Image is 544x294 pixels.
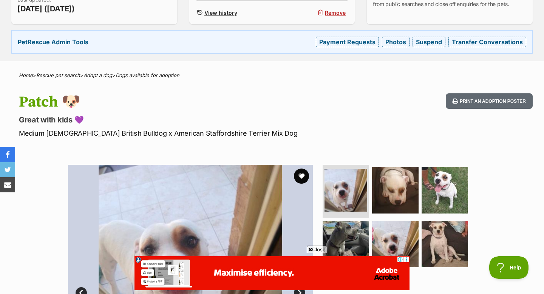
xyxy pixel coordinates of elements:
[83,72,112,78] a: Adopt a dog
[323,221,369,267] img: Photo of Patch 🐶
[372,167,419,214] img: Photo of Patch 🐶
[325,169,367,212] img: Photo of Patch 🐶
[294,169,309,184] button: favourite
[446,93,533,109] button: Print an adoption poster
[204,9,237,17] span: View history
[195,7,269,18] a: View history
[448,37,526,47] a: Transfer Conversations
[19,72,33,78] a: Home
[316,37,379,47] a: Payment Requests
[275,7,349,18] button: Remove
[19,93,332,111] h1: Patch 🐶
[422,221,468,267] img: Photo of Patch 🐶
[19,128,332,138] p: Medium [DEMOGRAPHIC_DATA] British Bulldog x American Staffordshire Terrier Mix Dog
[422,167,468,214] img: Photo of Patch 🐶
[382,37,410,47] a: Photos
[325,9,346,17] span: Remove
[134,256,410,290] iframe: Advertisement
[19,115,332,125] p: Great with kids 💜
[372,221,419,267] img: Photo of Patch 🐶
[17,3,75,14] span: [DATE] ([DATE])
[116,72,179,78] a: Dogs available for adoption
[413,37,445,47] a: Suspend
[36,72,80,78] a: Rescue pet search
[18,39,88,45] strong: PetRescue Admin Tools
[489,256,529,279] iframe: Help Scout Beacon - Open
[307,246,327,253] span: Close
